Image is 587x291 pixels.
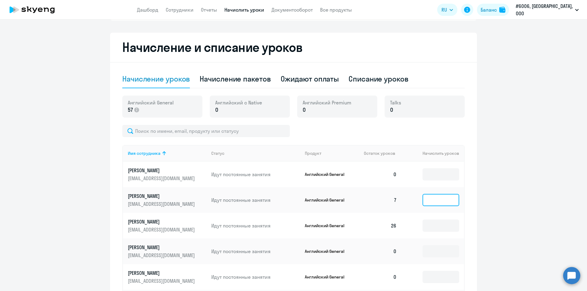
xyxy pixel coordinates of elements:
[128,151,161,156] div: Имя сотрудника
[364,151,395,156] span: Остаток уроков
[305,249,351,254] p: Английский General
[128,99,174,106] span: Английский General
[224,7,264,13] a: Начислить уроки
[359,264,402,290] td: 0
[200,74,271,84] div: Начисление пакетов
[122,74,190,84] div: Начисление уроков
[513,2,582,17] button: #6006, [GEOGRAPHIC_DATA], ООО
[122,40,465,55] h2: Начисление и списание уроков
[128,167,206,182] a: [PERSON_NAME][EMAIL_ADDRESS][DOMAIN_NAME]
[305,223,351,228] p: Английский General
[437,4,457,16] button: RU
[305,151,359,156] div: Продукт
[128,175,196,182] p: [EMAIL_ADDRESS][DOMAIN_NAME]
[305,151,321,156] div: Продукт
[128,201,196,207] p: [EMAIL_ADDRESS][DOMAIN_NAME]
[166,7,194,13] a: Сотрудники
[211,274,300,280] p: Идут постоянные занятия
[128,193,196,199] p: [PERSON_NAME]
[349,74,408,84] div: Списание уроков
[359,238,402,264] td: 0
[215,99,262,106] span: Английский с Native
[481,6,497,13] div: Баланс
[211,197,300,203] p: Идут постоянные занятия
[364,151,402,156] div: Остаток уроков
[128,218,206,233] a: [PERSON_NAME][EMAIL_ADDRESS][DOMAIN_NAME]
[215,106,218,114] span: 0
[201,7,217,13] a: Отчеты
[128,226,196,233] p: [EMAIL_ADDRESS][DOMAIN_NAME]
[211,151,224,156] div: Статус
[122,125,290,137] input: Поиск по имени, email, продукту или статусу
[477,4,509,16] button: Балансbalance
[359,162,402,187] td: 0
[128,270,196,276] p: [PERSON_NAME]
[499,7,505,13] img: balance
[128,106,133,114] span: 57
[128,218,196,225] p: [PERSON_NAME]
[305,274,351,280] p: Английский General
[305,172,351,177] p: Английский General
[390,99,401,106] span: Talks
[211,151,300,156] div: Статус
[320,7,352,13] a: Все продукты
[516,2,573,17] p: #6006, [GEOGRAPHIC_DATA], ООО
[211,222,300,229] p: Идут постоянные занятия
[441,6,447,13] span: RU
[359,187,402,213] td: 7
[128,193,206,207] a: [PERSON_NAME][EMAIL_ADDRESS][DOMAIN_NAME]
[359,213,402,238] td: 26
[137,7,158,13] a: Дашборд
[211,171,300,178] p: Идут постоянные занятия
[128,151,206,156] div: Имя сотрудника
[128,252,196,259] p: [EMAIL_ADDRESS][DOMAIN_NAME]
[402,145,464,162] th: Начислить уроков
[128,244,206,259] a: [PERSON_NAME][EMAIL_ADDRESS][DOMAIN_NAME]
[303,106,306,114] span: 0
[128,167,196,174] p: [PERSON_NAME]
[211,248,300,255] p: Идут постоянные занятия
[390,106,393,114] span: 0
[128,270,206,284] a: [PERSON_NAME][EMAIL_ADDRESS][DOMAIN_NAME]
[271,7,313,13] a: Документооборот
[281,74,339,84] div: Ожидают оплаты
[128,244,196,251] p: [PERSON_NAME]
[303,99,351,106] span: Английский Premium
[305,197,351,203] p: Английский General
[128,278,196,284] p: [EMAIL_ADDRESS][DOMAIN_NAME]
